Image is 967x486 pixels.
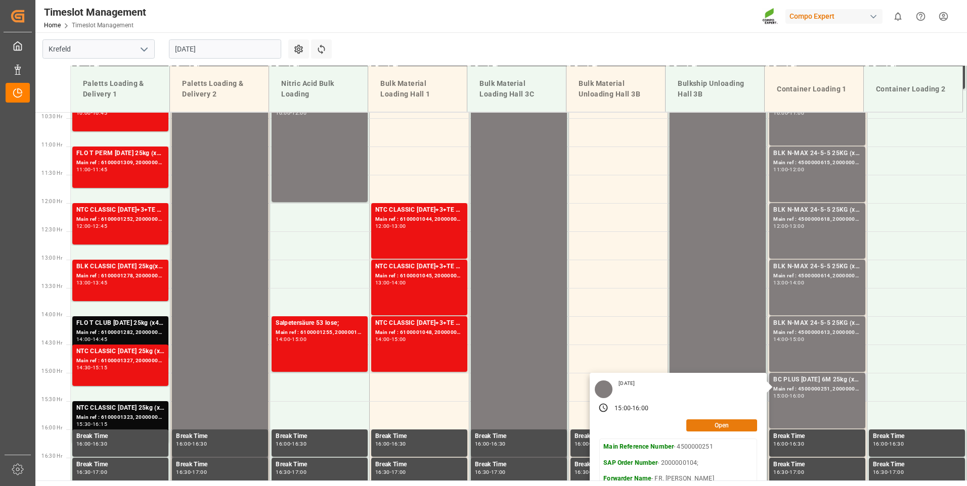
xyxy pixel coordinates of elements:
div: 16:15 [93,422,107,426]
div: NTC CLASSIC [DATE]+3+TE BULK; [375,262,463,272]
div: - [290,470,292,474]
div: 12:00 [292,111,306,115]
div: 16:00 [632,404,648,413]
div: Break Time [575,460,663,470]
div: 10:00 [76,111,91,115]
div: 10:00 [773,111,788,115]
span: 13:00 Hr [41,255,62,261]
div: BLK CLASSIC [DATE] 25kg(x40)D,EN,PL,FNL;SPORTICA K 30-0-10 26%UH 25kg (x40) INT;FTL SP 18-5-8 25k... [76,262,164,272]
span: 15:00 Hr [41,368,62,374]
div: Main ref : 6100001278, 2000000946; [76,272,164,280]
div: 14:45 [93,337,107,342]
div: 16:30 [93,442,107,446]
div: - [290,442,292,446]
div: - [888,470,889,474]
div: 14:00 [789,280,804,285]
div: Main ref : 4500000615, 2000000562; [773,159,861,167]
div: 14:00 [76,337,91,342]
div: - [490,442,491,446]
div: NTC CLASSIC [DATE]+3+TE BULK; [375,205,463,215]
div: Break Time [176,460,264,470]
div: BLK N-MAX 24-5-5 25KG (x42) INT MTO; [773,262,861,272]
div: - [91,365,93,370]
div: 11:00 [789,111,804,115]
div: - [788,337,789,342]
div: Main ref : 6100001044, 2000000209; [375,215,463,224]
div: FLO T CLUB [DATE] 25kg (x40) INT;BLK CLASSIC [DATE] 25kg(x40)D,EN,PL,FNL;BLK PREMIUM [DATE] 50kg(... [76,318,164,328]
div: Break Time [276,431,364,442]
div: - [788,111,789,115]
div: 16:30 [773,470,788,474]
a: Home [44,22,61,29]
div: Break Time [575,431,663,442]
div: 16:30 [375,470,390,474]
div: 15:00 [773,394,788,398]
div: 12:00 [789,167,804,172]
div: Container Loading 1 [773,80,855,99]
div: 15:00 [614,404,631,413]
div: - [91,224,93,228]
div: Bulk Material Loading Hall 1 [376,74,459,104]
div: 15:00 [789,337,804,342]
div: FLO T PERM [DATE] 25kg (x40) INT; [76,149,164,159]
div: Paletts Loading & Delivery 2 [178,74,260,104]
div: Main ref : 6100001327, 2000000658; [76,357,164,365]
div: Main ref : 4500000618, 2000000562; [773,215,861,224]
strong: SAP Order Number [603,459,657,466]
div: 17:00 [93,470,107,474]
div: Main ref : 6100001045, 2000000209; [375,272,463,280]
span: 11:30 Hr [41,170,62,176]
div: 17:00 [889,470,904,474]
div: 15:30 [76,422,91,426]
div: - [290,337,292,342]
div: Main ref : 6100001255, 2000001099; [276,328,364,337]
div: BLK N-MAX 24-5-5 25KG (x42) INT MTO; [773,205,861,215]
div: Compo Expert [785,9,883,24]
div: - [788,442,789,446]
div: 16:30 [391,442,406,446]
div: 15:00 [292,337,306,342]
div: - [589,470,590,474]
div: - [788,167,789,172]
div: - [390,224,391,228]
div: - [788,470,789,474]
div: - [888,442,889,446]
div: Break Time [873,431,961,442]
span: 16:00 Hr [41,425,62,430]
div: 16:30 [276,470,290,474]
div: Break Time [475,431,563,442]
div: Main ref : 4500000613, 2000000562; [773,328,861,337]
div: - [91,442,93,446]
div: NTC CLASSIC [DATE]+3+TE BULK; [375,318,463,328]
div: Main ref : 6100001282, 2000000603; 2000000603;2000000616; [76,328,164,337]
div: Bulk Material Loading Hall 3C [475,74,558,104]
div: Break Time [375,460,463,470]
div: Break Time [773,431,861,442]
div: - [91,167,93,172]
div: 16:00 [276,442,290,446]
p: - 2000000104; [603,459,753,468]
span: 13:30 Hr [41,283,62,289]
div: 11:00 [773,167,788,172]
div: 16:00 [789,394,804,398]
div: 10:00 [276,111,290,115]
div: 12:00 [773,224,788,228]
div: - [390,280,391,285]
div: Main ref : 6100001048, 2000000209; [375,328,463,337]
div: - [390,337,391,342]
div: Break Time [475,460,563,470]
button: Compo Expert [785,7,887,26]
div: Main ref : 6100001323, 2000000659; [76,413,164,422]
div: 14:30 [76,365,91,370]
div: Nitric Acid Bulk Loading [277,74,360,104]
div: 13:00 [391,224,406,228]
div: 12:45 [93,224,107,228]
div: 12:00 [76,224,91,228]
div: 13:45 [93,280,107,285]
div: 16:30 [491,442,506,446]
div: - [788,394,789,398]
div: - [390,442,391,446]
div: 14:00 [375,337,390,342]
div: Break Time [176,431,264,442]
div: Main ref : 4500000251, 2000000104; [773,385,861,394]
